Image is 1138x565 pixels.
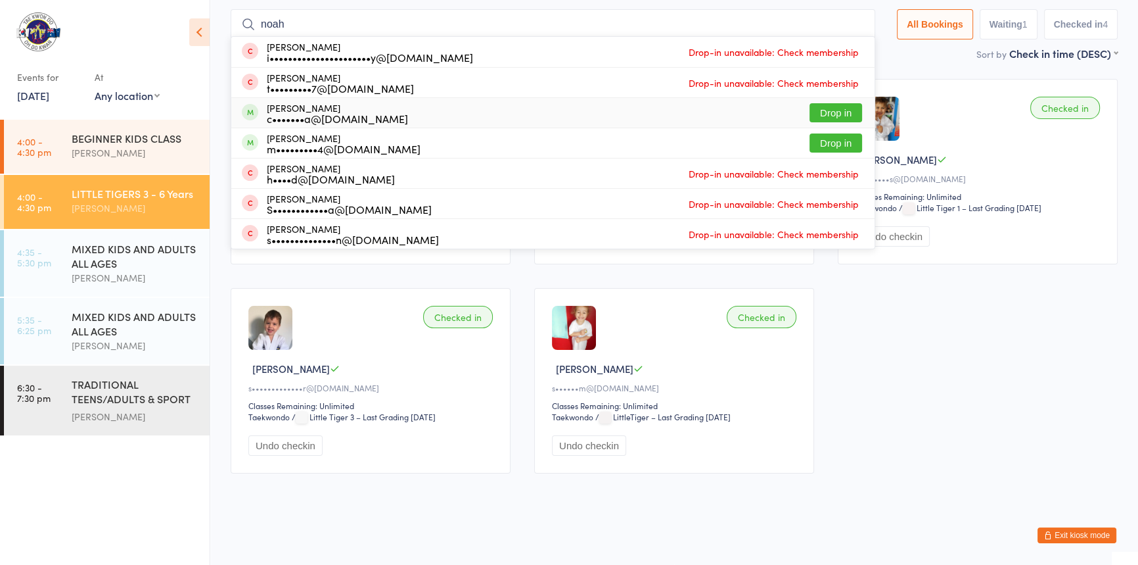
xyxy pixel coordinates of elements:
[17,88,49,103] a: [DATE]
[855,97,899,141] img: image1751445548.png
[552,400,800,411] div: Classes Remaining: Unlimited
[976,47,1007,61] label: Sort by
[595,411,731,422] span: / LittleTiger – Last Grading [DATE]
[552,306,596,350] img: image1752893892.png
[267,234,439,245] div: s••••••••••••••n@[DOMAIN_NAME]
[423,306,493,328] div: Checked in
[1103,19,1108,30] div: 4
[72,186,198,201] div: LITTLE TIGERS 3 - 6 Years
[248,382,497,393] div: s•••••••••••••r@[DOMAIN_NAME]
[72,131,198,145] div: BEGINNER KIDS CLASS
[899,202,1041,213] span: / Little Tiger 1 – Last Grading [DATE]
[809,103,862,122] button: Drop in
[267,174,395,184] div: h••••d@[DOMAIN_NAME]
[685,42,862,62] span: Drop-in unavailable: Check membership
[252,362,330,376] span: [PERSON_NAME]
[267,193,432,214] div: [PERSON_NAME]
[685,194,862,214] span: Drop-in unavailable: Check membership
[267,41,473,62] div: [PERSON_NAME]
[685,73,862,93] span: Drop-in unavailable: Check membership
[267,143,421,154] div: m•••••••••4@[DOMAIN_NAME]
[267,204,432,214] div: S••••••••••••a@[DOMAIN_NAME]
[17,247,51,268] time: 4:35 - 5:30 pm
[72,409,198,424] div: [PERSON_NAME]
[4,230,210,297] a: 4:35 -5:30 pmMIXED KIDS AND ADULTS ALL AGES[PERSON_NAME]
[267,52,473,62] div: i••••••••••••••••••••••y@[DOMAIN_NAME]
[72,338,198,353] div: [PERSON_NAME]
[95,66,160,88] div: At
[72,377,198,409] div: TRADITIONAL TEENS/ADULTS & SPORT TRAINING
[1044,9,1118,39] button: Checked in4
[897,9,973,39] button: All Bookings
[267,133,421,154] div: [PERSON_NAME]
[1009,46,1118,61] div: Check in time (DESC)
[267,113,408,124] div: c•••••••a@[DOMAIN_NAME]
[4,298,210,364] a: 5:35 -6:25 pmMIXED KIDS AND ADULTS ALL AGES[PERSON_NAME]
[980,9,1037,39] button: Waiting1
[17,191,51,212] time: 4:00 - 4:30 pm
[727,306,796,328] div: Checked in
[72,241,198,270] div: MIXED KIDS AND ADULTS ALL AGES
[809,134,862,153] button: Drop in
[17,66,81,88] div: Events for
[1037,528,1116,543] button: Exit kiosk mode
[17,382,51,403] time: 6:30 - 7:30 pm
[17,136,51,157] time: 4:00 - 4:30 pm
[685,224,862,244] span: Drop-in unavailable: Check membership
[556,362,633,376] span: [PERSON_NAME]
[231,9,875,39] input: Search
[267,83,414,93] div: t•••••••••7@[DOMAIN_NAME]
[72,270,198,285] div: [PERSON_NAME]
[13,10,62,53] img: Taekwondo Oh Do Kwan Port Kennedy
[72,201,198,216] div: [PERSON_NAME]
[4,175,210,229] a: 4:00 -4:30 pmLITTLE TIGERS 3 - 6 Years[PERSON_NAME]
[552,382,800,393] div: s••••••m@[DOMAIN_NAME]
[552,411,593,422] div: Taekwondo
[267,163,395,184] div: [PERSON_NAME]
[95,88,160,103] div: Any location
[855,191,1104,202] div: Classes Remaining: Unlimited
[248,411,290,422] div: Taekwondo
[248,400,497,411] div: Classes Remaining: Unlimited
[855,202,897,213] div: Taekwondo
[267,103,408,124] div: [PERSON_NAME]
[4,366,210,435] a: 6:30 -7:30 pmTRADITIONAL TEENS/ADULTS & SPORT TRAINING[PERSON_NAME]
[552,435,626,456] button: Undo checkin
[4,120,210,174] a: 4:00 -4:30 pmBEGINNER KIDS CLASS[PERSON_NAME]
[17,314,51,335] time: 5:35 - 6:25 pm
[248,306,292,350] img: image1724921411.png
[1030,97,1100,119] div: Checked in
[855,226,930,247] button: Undo checkin
[72,309,198,338] div: MIXED KIDS AND ADULTS ALL AGES
[855,173,1104,184] div: t••••••••s@[DOMAIN_NAME]
[1022,19,1028,30] div: 1
[859,153,937,166] span: [PERSON_NAME]
[248,435,323,456] button: Undo checkin
[267,72,414,93] div: [PERSON_NAME]
[72,145,198,160] div: [PERSON_NAME]
[685,164,862,184] span: Drop-in unavailable: Check membership
[267,224,439,245] div: [PERSON_NAME]
[292,411,436,422] span: / Little Tiger 3 – Last Grading [DATE]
